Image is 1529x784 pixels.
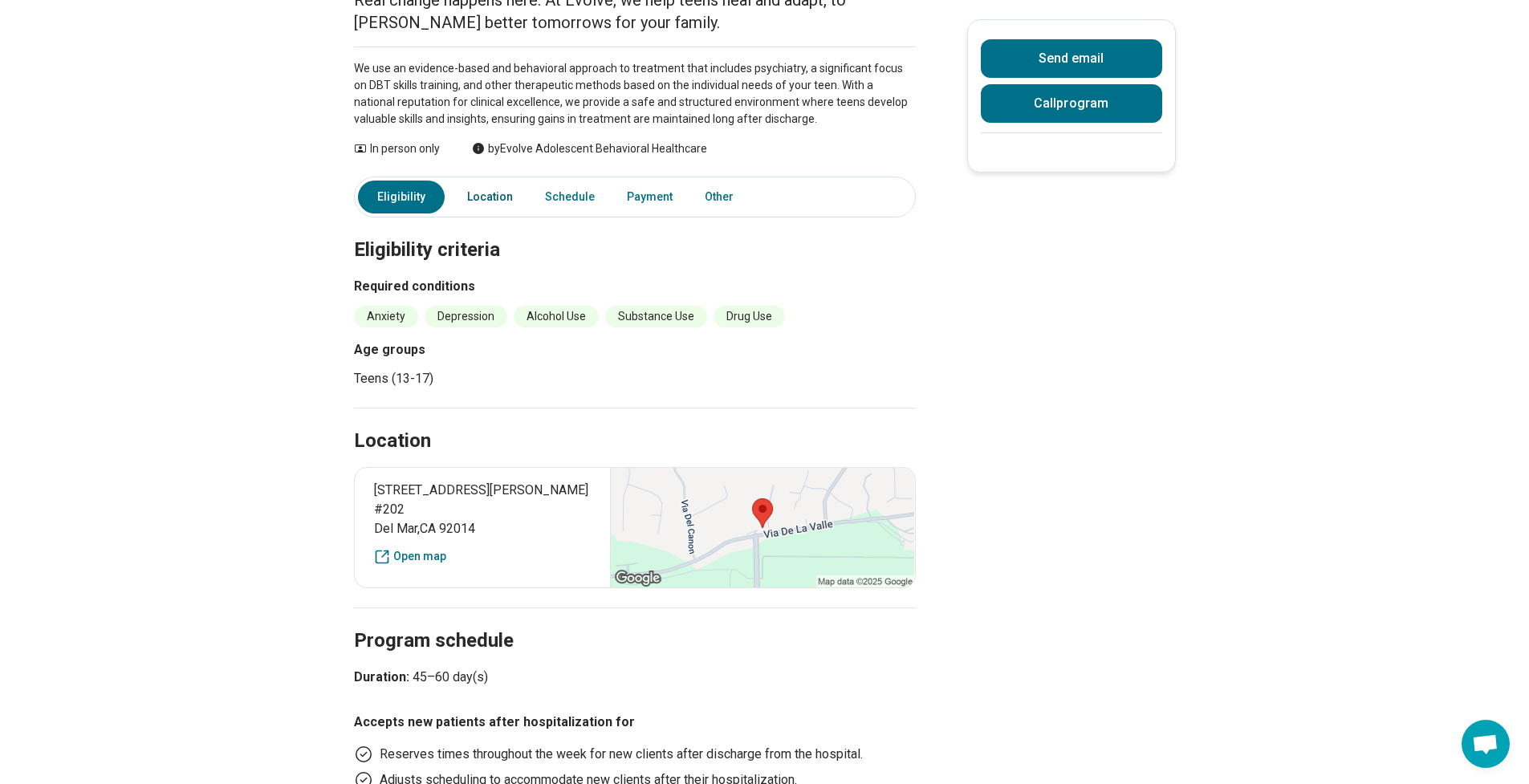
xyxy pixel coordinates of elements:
[354,668,488,687] p: 45–60 day(s)
[695,181,753,213] a: Other
[1462,720,1510,768] div: Open chat
[354,428,431,455] h2: Location
[374,519,592,538] span: Del Mar , CA 92014
[457,181,523,213] a: Location
[472,140,707,157] div: by Evolve Adolescent Behavioral Healthcare
[380,745,863,764] p: Reserves times throughout the week for new clients after discharge from the hospital.
[354,713,916,732] h3: Accepts new patients after hospitalization for
[354,669,409,684] strong: Duration:
[354,369,916,388] li: Teens (13-17)
[981,39,1162,78] button: Send email
[514,306,599,327] li: Alcohol Use
[354,198,916,264] h2: Eligibility criteria
[354,60,916,128] p: We use an evidence-based and behavioral approach to treatment that includes psychiatry, a signifi...
[358,181,445,213] a: Eligibility
[354,140,440,157] div: In person only
[354,277,916,296] h3: Required conditions
[354,340,916,360] h3: Age groups
[605,306,707,327] li: Substance Use
[535,181,604,213] a: Schedule
[374,548,592,565] a: Open map
[714,306,785,327] li: Drug Use
[354,306,418,327] li: Anxiety
[617,181,682,213] a: Payment
[981,84,1162,123] button: Callprogram
[374,481,592,500] span: [STREET_ADDRESS][PERSON_NAME]
[354,589,916,655] h2: Program schedule
[425,306,507,327] li: Depression
[374,500,592,519] span: #202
